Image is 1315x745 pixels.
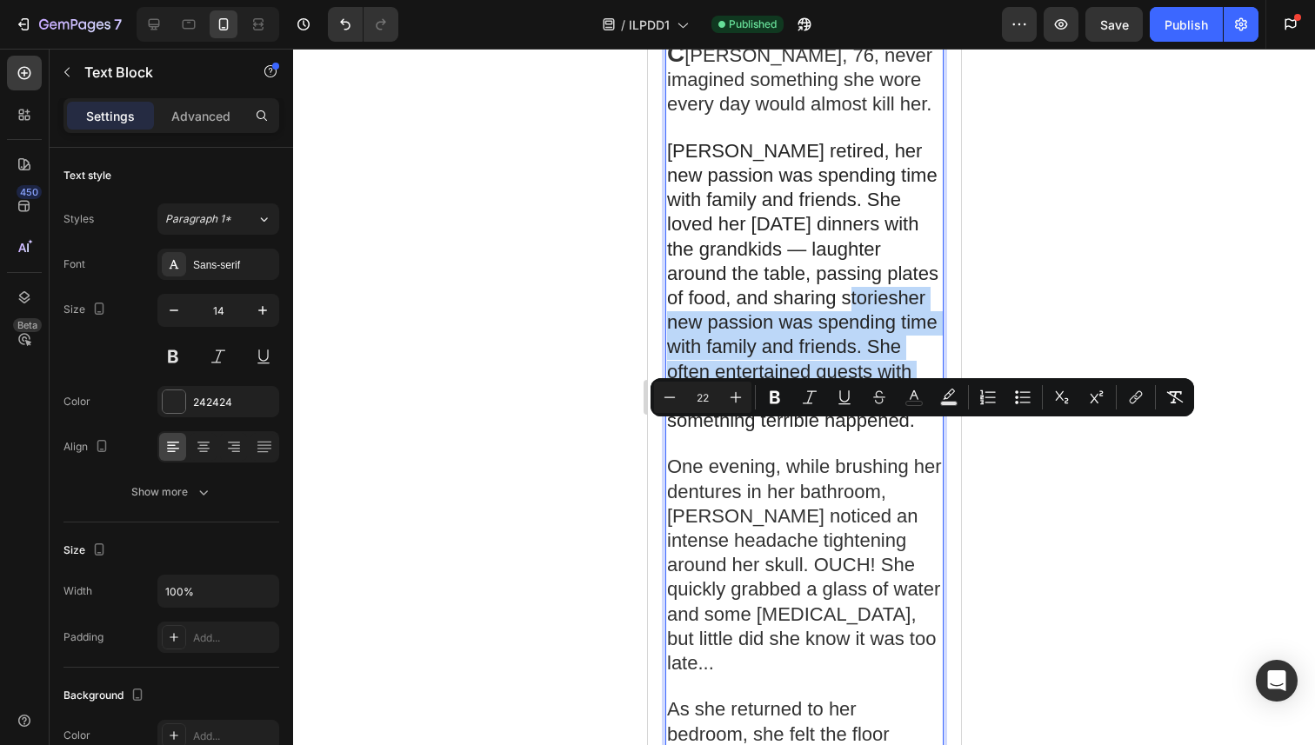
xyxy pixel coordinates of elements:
[63,436,112,459] div: Align
[1100,17,1129,32] span: Save
[328,7,398,42] div: Undo/Redo
[193,257,275,273] div: Sans-serif
[157,203,279,235] button: Paragraph 1*
[114,14,122,35] p: 7
[63,629,103,645] div: Padding
[1150,7,1223,42] button: Publish
[17,185,42,199] div: 450
[1085,7,1143,42] button: Save
[63,256,85,272] div: Font
[1165,16,1208,34] div: Publish
[165,211,231,227] span: Paragraph 1*
[193,630,275,646] div: Add...
[1256,660,1298,702] div: Open Intercom Messenger
[171,107,230,125] p: Advanced
[193,728,275,744] div: Add...
[63,728,90,743] div: Color
[63,476,279,508] button: Show more
[131,483,212,501] div: Show more
[63,539,110,562] div: Size
[63,168,111,183] div: Text style
[648,49,961,745] iframe: Design area
[63,684,148,708] div: Background
[621,16,625,34] span: /
[63,394,90,409] div: Color
[651,378,1194,416] div: Editor contextual toolbar
[86,107,135,125] p: Settings
[84,62,232,83] p: Text Block
[19,91,290,382] span: [PERSON_NAME] retired, her new passion was spending time with family and friends. She loved her [...
[158,575,278,607] input: Auto
[63,211,94,227] div: Styles
[7,7,130,42] button: 7
[729,17,777,32] span: Published
[629,16,670,34] span: ILPDD1
[63,298,110,322] div: Size
[13,318,42,332] div: Beta
[19,407,294,625] span: One evening, while brushing her dentures in her bathroom, [PERSON_NAME] noticed an intense headac...
[63,583,92,599] div: Width
[193,395,275,410] div: 242424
